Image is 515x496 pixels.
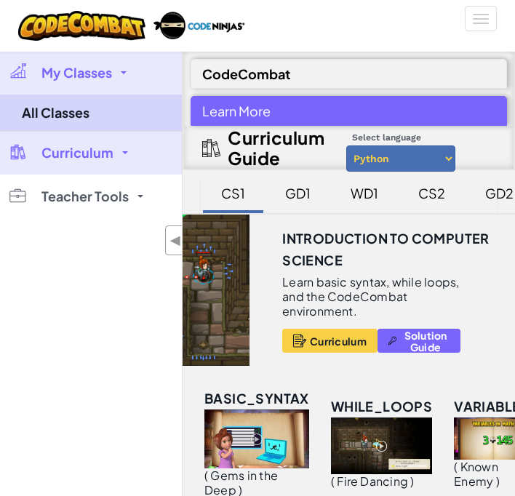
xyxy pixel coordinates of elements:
[202,139,220,157] img: IconCurriculumGuide.svg
[454,459,498,489] span: Known Enemy
[41,190,129,203] span: Teacher Tools
[337,473,408,489] span: Fire Dancing
[331,473,335,489] span: (
[204,390,309,407] span: basic_syntax
[346,127,427,148] span: Select language
[41,66,112,79] span: My Classes
[404,176,460,210] div: CS2
[204,468,208,483] span: (
[410,473,414,489] span: )
[496,473,500,489] span: )
[228,127,346,168] h2: Curriculum Guide
[336,176,393,210] div: WD1
[191,96,507,126] div: Learn More
[282,329,378,353] button: Curriculum
[271,176,325,210] div: GD1
[169,230,182,251] span: ◀
[378,329,460,353] button: Solution Guide
[402,329,450,353] span: Solution Guide
[41,146,113,159] span: Curriculum
[310,335,367,347] span: Curriculum
[204,409,309,468] img: basic_syntax_unlocked.png
[282,228,504,271] h3: Introduction to Computer Science
[18,11,145,41] img: CodeCombat logo
[454,459,458,474] span: (
[331,417,432,474] img: while_loops_unlocked.png
[282,275,460,319] p: Learn basic syntax, while loops, and the CodeCombat environment.
[191,59,507,89] div: CodeCombat
[153,11,245,41] img: Code Ninjas logo
[207,176,260,210] div: CS1
[331,398,432,415] span: while_loops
